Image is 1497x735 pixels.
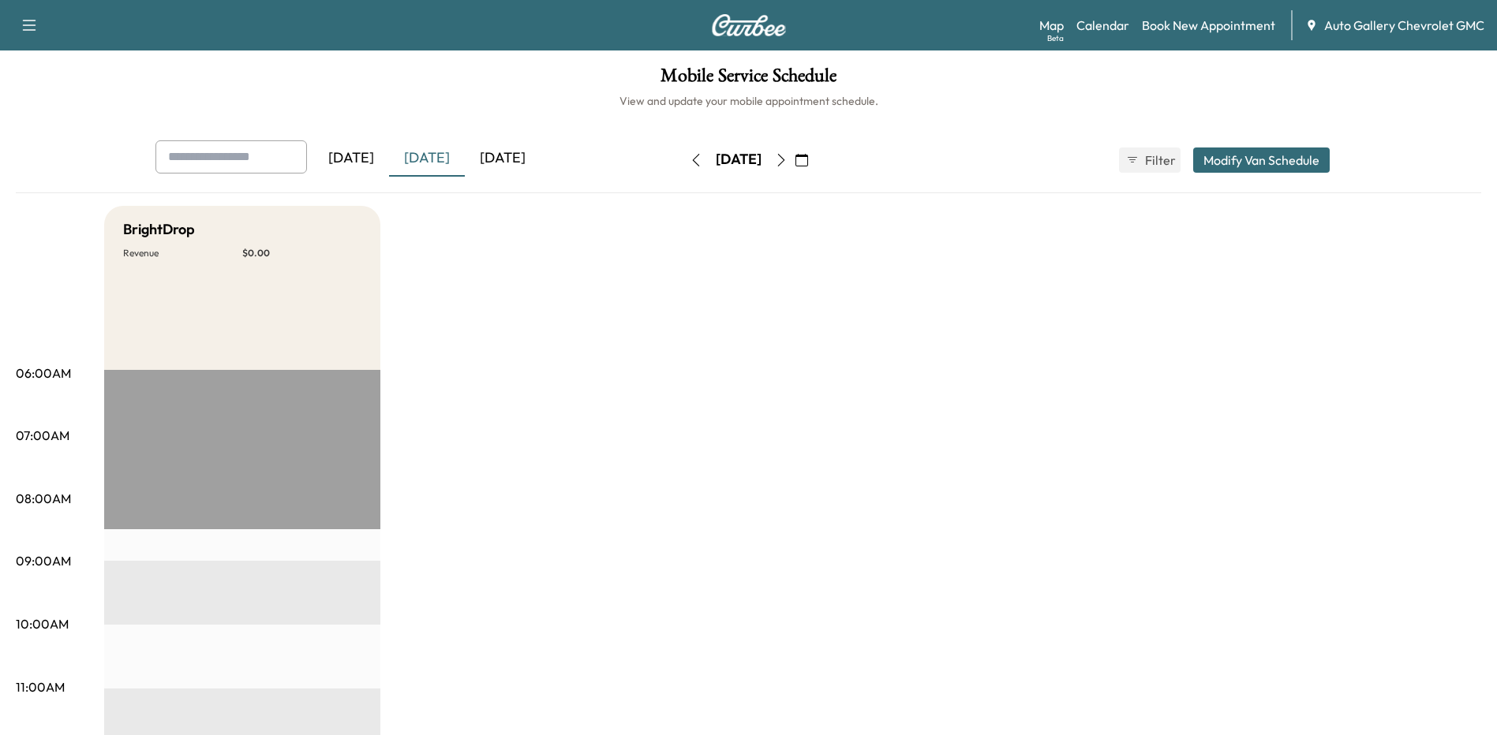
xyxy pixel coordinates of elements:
span: Auto Gallery Chevrolet GMC [1324,16,1484,35]
p: Revenue [123,247,242,259]
h5: BrightDrop [123,218,195,241]
p: 10:00AM [16,614,69,633]
p: $ 0.00 [242,247,361,259]
button: Filter [1119,147,1181,173]
a: Book New Appointment [1142,16,1275,35]
p: 09:00AM [16,551,71,570]
div: [DATE] [389,140,465,177]
p: 07:00AM [16,426,69,445]
p: 11:00AM [16,677,65,696]
p: 06:00AM [16,364,71,382]
div: [DATE] [465,140,541,177]
span: Filter [1145,151,1173,170]
a: MapBeta [1039,16,1064,35]
p: 08:00AM [16,489,71,508]
div: Beta [1047,32,1064,44]
div: [DATE] [716,150,762,170]
button: Modify Van Schedule [1193,147,1330,173]
a: Calendar [1076,16,1129,35]
img: Curbee Logo [711,14,787,36]
h1: Mobile Service Schedule [16,66,1481,93]
h6: View and update your mobile appointment schedule. [16,93,1481,109]
div: [DATE] [313,140,389,177]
